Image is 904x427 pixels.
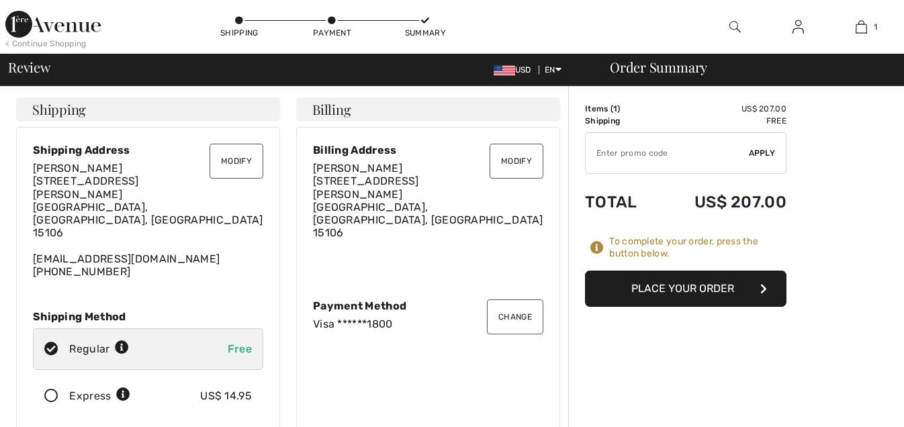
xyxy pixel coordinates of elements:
[831,19,893,35] a: 1
[545,65,561,75] span: EN
[729,19,741,35] img: search the website
[585,103,658,115] td: Items ( )
[782,19,815,36] a: Sign In
[219,27,259,39] div: Shipping
[69,388,130,404] div: Express
[313,299,543,312] div: Payment Method
[313,175,543,239] span: [STREET_ADDRESS][PERSON_NAME] [GEOGRAPHIC_DATA], [GEOGRAPHIC_DATA], [GEOGRAPHIC_DATA] 15106
[658,103,786,115] td: US$ 207.00
[405,27,445,39] div: Summary
[312,103,351,116] span: Billing
[594,60,896,74] div: Order Summary
[613,104,617,113] span: 1
[228,342,252,355] span: Free
[33,144,263,156] div: Shipping Address
[312,27,353,39] div: Payment
[33,162,263,278] div: [EMAIL_ADDRESS][DOMAIN_NAME] [PHONE_NUMBER]
[313,162,402,175] span: [PERSON_NAME]
[490,144,543,179] button: Modify
[33,310,263,323] div: Shipping Method
[658,115,786,127] td: Free
[5,38,87,50] div: < Continue Shopping
[749,147,776,159] span: Apply
[313,144,543,156] div: Billing Address
[874,21,877,33] span: 1
[487,299,543,334] button: Change
[494,65,537,75] span: USD
[585,115,658,127] td: Shipping
[793,19,804,35] img: My Info
[32,103,86,116] span: Shipping
[585,271,786,307] button: Place Your Order
[69,341,129,357] div: Regular
[586,133,749,173] input: Promo code
[856,19,867,35] img: My Bag
[609,236,786,260] div: To complete your order, press the button below.
[585,179,658,225] td: Total
[658,179,786,225] td: US$ 207.00
[33,162,122,175] span: [PERSON_NAME]
[200,388,252,404] div: US$ 14.95
[8,60,50,74] span: Review
[494,65,515,76] img: US Dollar
[33,175,263,239] span: [STREET_ADDRESS][PERSON_NAME] [GEOGRAPHIC_DATA], [GEOGRAPHIC_DATA], [GEOGRAPHIC_DATA] 15106
[5,11,101,38] img: 1ère Avenue
[210,144,263,179] button: Modify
